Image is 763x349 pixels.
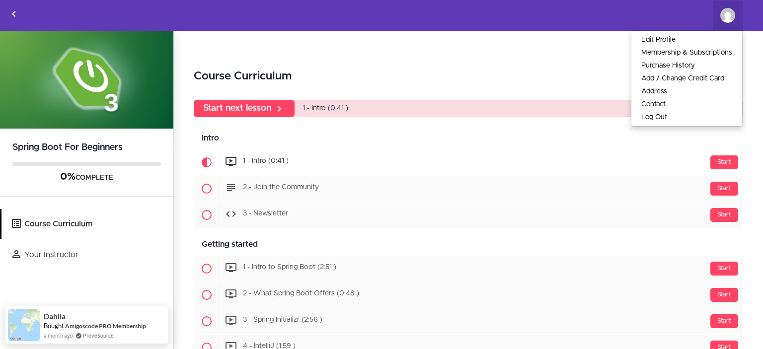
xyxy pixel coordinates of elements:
[44,322,64,330] span: Bought
[194,233,743,256] div: Getting started
[0,0,27,30] a: Back to courses
[1,240,173,270] a: Your Instructor
[194,68,743,85] h2: Course Curriculum
[194,127,743,149] div: Intro
[194,149,220,175] span: Current item
[243,158,289,165] span: 1 - Intro (0:41 )
[44,331,73,340] span: a month ago
[710,314,738,328] div: Start
[194,202,743,228] a: Start 3 - Newsletter
[65,322,146,330] a: Amigoscode PRO Membership
[243,264,336,271] span: 1 - Intro to Spring Boot (2:51 )
[194,149,743,175] a: Current item Start 1 - Intro (0:41 )
[44,312,66,321] span: Dahlia
[631,72,742,85] a: Add / Change Credit Card
[710,155,738,169] div: Start
[631,33,742,46] a: Edit Profile
[194,282,743,308] a: Start 2 - What Spring Boot Offers (0:48 )
[1,209,173,239] a: Course Curriculum
[710,208,738,222] div: Start
[631,111,742,124] a: Log Out
[12,171,161,184] div: COMPLETE
[194,176,743,202] a: Start 2 - Join the Community
[243,317,322,324] span: 3 - Spring Initializr (2:56 )
[194,256,743,281] a: Start 1 - Intro to Spring Boot (2:51 )
[194,308,743,334] a: Start 3 - Spring Initializr (2:56 )
[720,8,735,23] img: nyawinoann@gmail.com
[710,288,738,302] div: Start
[8,309,40,341] img: provesource social proof notification image
[631,85,742,98] a: Address
[303,105,348,112] span: 1 - Intro (0:41 )
[83,331,114,340] a: ProveSource
[8,8,20,20] svg: Back to courses
[60,172,76,182] span: 0%
[631,98,742,111] a: Contact
[243,184,319,191] span: 2 - Join the Community
[710,182,738,196] div: Start
[243,210,288,217] span: 3 - Newsletter
[243,290,359,297] span: 2 - What Spring Boot Offers (0:48 )
[631,46,742,59] a: Membership & Subscriptions
[710,262,738,276] div: Start
[194,100,295,117] a: Start next lesson
[631,59,742,72] a: Purchase History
